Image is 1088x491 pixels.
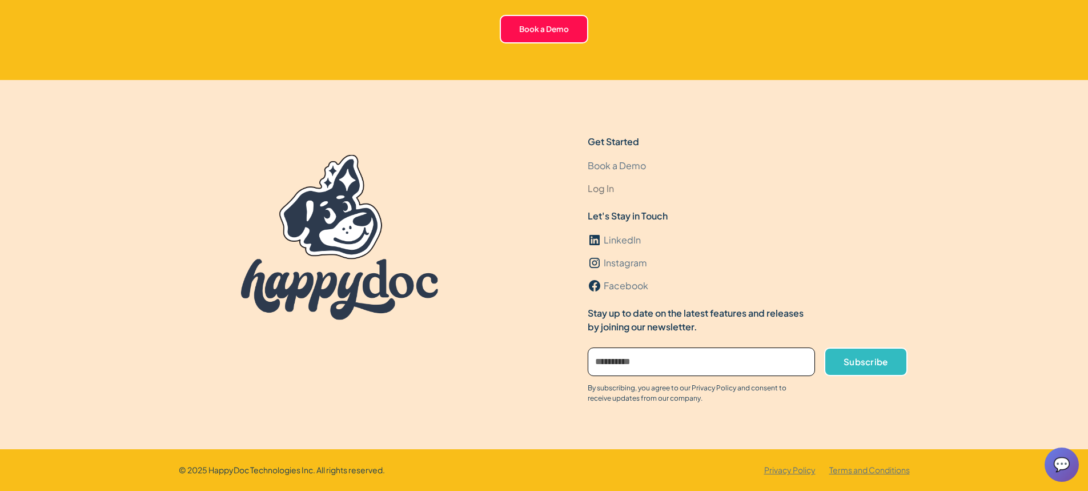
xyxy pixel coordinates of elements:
a: LinkedIn [588,229,641,252]
div: © 2025 HappyDoc Technologies Inc. All rights reserved. [179,464,385,476]
a: Facebook [588,274,649,297]
a: Terms and Conditions [829,464,910,476]
a: Book a Demo [500,15,588,43]
div: Instagram [604,256,647,270]
a: Privacy Policy [764,464,816,476]
div: Let's Stay in Touch [588,209,668,223]
div: Stay up to date on the latest features and releases by joining our newsletter. [588,306,813,334]
form: Email Form [588,348,908,377]
div: LinkedIn [604,233,641,247]
a: Instagram [588,252,648,274]
a: Log In [588,177,614,200]
div: By subscribing, you agree to our Privacy Policy and consent to receive updates from our company. [588,383,805,404]
div: Get Started [588,135,639,149]
a: Subscribe [824,348,908,377]
img: HappyDoc Logo. [241,155,439,320]
a: Book a Demo [588,154,646,177]
div: Facebook [604,279,648,293]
